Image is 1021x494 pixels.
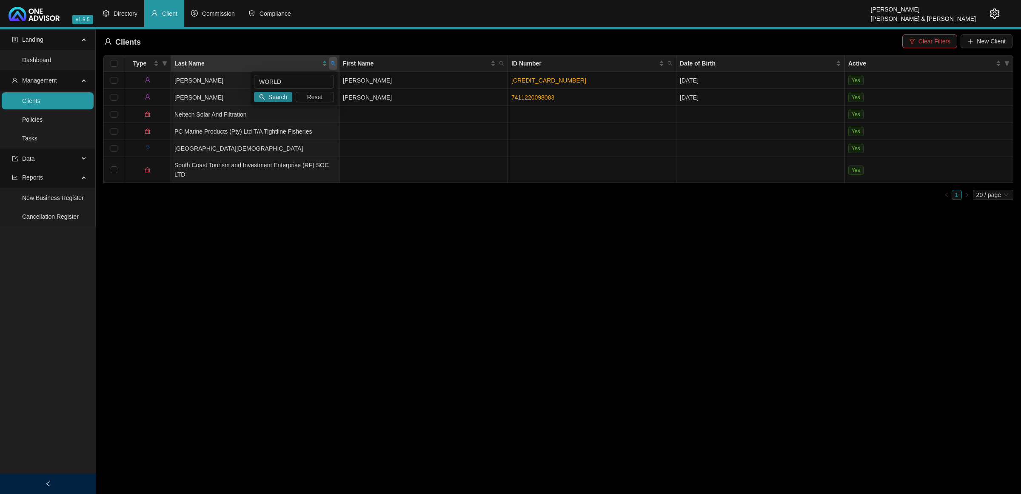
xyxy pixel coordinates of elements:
[941,190,952,200] button: left
[12,77,18,83] span: user
[976,190,1010,200] span: 20 / page
[339,72,508,89] td: [PERSON_NAME]
[680,59,834,68] span: Date of Birth
[174,59,320,68] span: Last Name
[676,72,845,89] td: [DATE]
[973,190,1013,200] div: Page Size
[845,55,1013,72] th: Active
[666,57,674,70] span: search
[171,89,339,106] td: [PERSON_NAME]
[22,213,79,220] a: Cancellation Register
[145,94,151,100] span: user
[171,72,339,89] td: [PERSON_NAME]
[22,116,43,123] a: Policies
[45,481,51,487] span: left
[22,155,35,162] span: Data
[171,157,339,183] td: South Coast Tourism and Investment Enterprise (RF) SOC LTD
[254,75,334,89] input: Search Last Name
[967,38,973,44] span: plus
[104,38,112,46] span: user
[22,174,43,181] span: Reports
[990,9,1000,19] span: setting
[12,37,18,43] span: profile
[902,34,957,48] button: Clear Filters
[511,77,586,84] a: [CREDIT_CARD_NUMBER]
[22,97,40,104] a: Clients
[676,89,845,106] td: [DATE]
[72,15,93,24] span: v1.9.5
[871,11,976,21] div: [PERSON_NAME] & [PERSON_NAME]
[254,92,292,102] button: Search
[9,7,60,21] img: 2df55531c6924b55f21c4cf5d4484680-logo-light.svg
[918,37,950,46] span: Clear Filters
[171,140,339,157] td: [GEOGRAPHIC_DATA][DEMOGRAPHIC_DATA]
[1004,61,1010,66] span: filter
[909,38,915,44] span: filter
[296,92,334,102] button: Reset
[191,10,198,17] span: dollar
[339,55,508,72] th: First Name
[22,135,37,142] a: Tasks
[508,55,676,72] th: ID Number
[248,10,255,17] span: safety
[339,89,508,106] td: [PERSON_NAME]
[962,190,972,200] li: Next Page
[145,167,151,173] span: bank
[848,93,864,102] span: Yes
[676,55,845,72] th: Date of Birth
[124,55,171,72] th: Type
[307,92,323,102] span: Reset
[12,156,18,162] span: import
[497,57,506,70] span: search
[848,127,864,136] span: Yes
[103,10,109,17] span: setting
[145,145,151,151] span: question
[331,61,336,66] span: search
[961,34,1012,48] button: New Client
[977,37,1006,46] span: New Client
[343,59,489,68] span: First Name
[952,190,961,200] a: 1
[952,190,962,200] li: 1
[848,144,864,153] span: Yes
[202,10,235,17] span: Commission
[944,192,949,197] span: left
[22,194,84,201] a: New Business Register
[962,190,972,200] button: right
[871,2,976,11] div: [PERSON_NAME]
[964,192,970,197] span: right
[329,57,337,70] span: search
[145,128,151,134] span: bank
[22,57,51,63] a: Dashboard
[848,59,994,68] span: Active
[511,94,554,101] a: 7411220098083
[259,94,265,100] span: search
[160,57,169,70] span: filter
[268,92,287,102] span: Search
[511,59,657,68] span: ID Number
[162,61,167,66] span: filter
[171,106,339,123] td: Neltech Solar And Filtration
[145,77,151,83] span: user
[499,61,504,66] span: search
[12,174,18,180] span: line-chart
[114,10,137,17] span: Directory
[115,38,141,46] span: Clients
[848,76,864,85] span: Yes
[848,166,864,175] span: Yes
[22,77,57,84] span: Management
[260,10,291,17] span: Compliance
[151,10,158,17] span: user
[162,10,177,17] span: Client
[848,110,864,119] span: Yes
[667,61,673,66] span: search
[128,59,152,68] span: Type
[145,111,151,117] span: bank
[941,190,952,200] li: Previous Page
[1003,57,1011,70] span: filter
[171,123,339,140] td: PC Marine Products (Pty) Ltd T/A Tightline Fisheries
[22,36,43,43] span: Landing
